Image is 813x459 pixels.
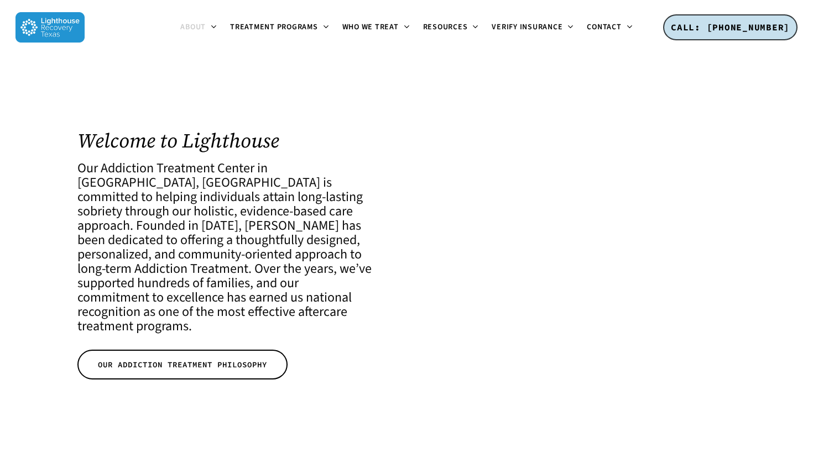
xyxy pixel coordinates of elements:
a: OUR ADDICTION TREATMENT PHILOSOPHY [77,350,288,379]
span: Verify Insurance [492,22,562,33]
h1: Welcome to Lighthouse [77,129,372,152]
span: Resources [423,22,468,33]
a: Treatment Programs [223,23,336,32]
span: OUR ADDICTION TREATMENT PHILOSOPHY [98,359,267,370]
a: Resources [416,23,486,32]
span: CALL: [PHONE_NUMBER] [671,22,790,33]
a: Who We Treat [336,23,416,32]
span: Who We Treat [342,22,399,33]
span: Contact [587,22,621,33]
a: Verify Insurance [485,23,580,32]
a: CALL: [PHONE_NUMBER] [663,14,798,41]
span: Treatment Programs [230,22,318,33]
a: About [174,23,223,32]
img: Lighthouse Recovery Texas [15,12,85,43]
a: Contact [580,23,639,32]
span: About [180,22,206,33]
h4: Our Addiction Treatment Center in [GEOGRAPHIC_DATA], [GEOGRAPHIC_DATA] is committed to helping in... [77,161,372,334]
